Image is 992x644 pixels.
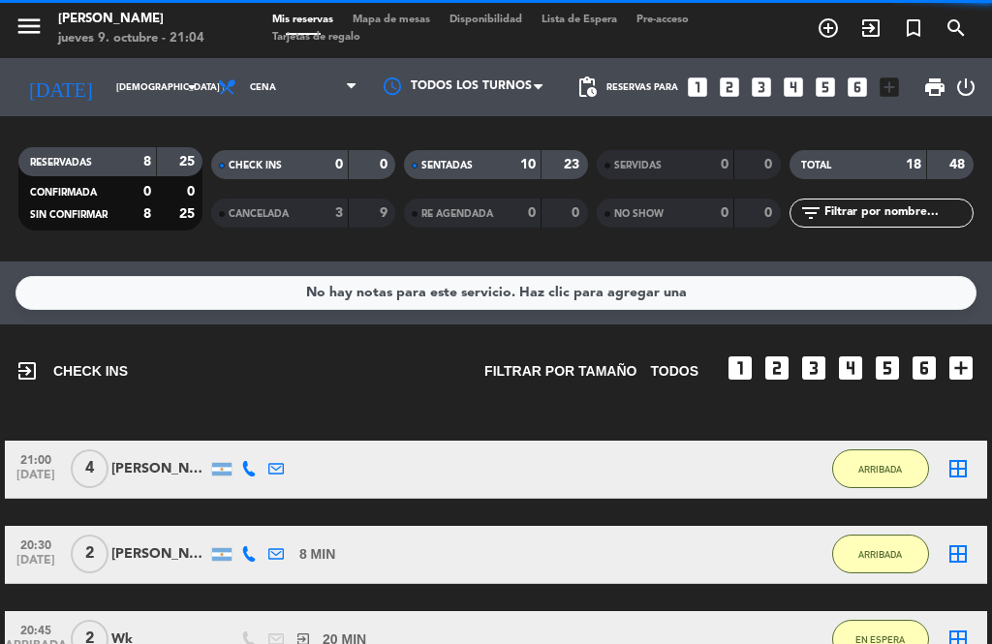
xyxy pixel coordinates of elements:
[761,353,792,383] i: looks_two
[564,158,583,171] strong: 23
[835,353,866,383] i: looks_4
[143,207,151,221] strong: 8
[859,16,883,40] i: exit_to_app
[380,158,391,171] strong: 0
[306,282,687,304] div: No hay notas para este servicio. Haz clic para agregar una
[946,542,970,566] i: border_all
[15,359,39,383] i: exit_to_app
[801,161,831,170] span: TOTAL
[813,75,838,100] i: looks_5
[717,75,742,100] i: looks_two
[71,449,108,488] span: 4
[180,76,203,99] i: arrow_drop_down
[12,533,60,555] span: 20:30
[111,543,208,566] div: [PERSON_NAME]
[380,206,391,220] strong: 9
[949,158,969,171] strong: 48
[614,161,662,170] span: SERVIDAS
[343,15,440,25] span: Mapa de mesas
[440,15,532,25] span: Disponibilidad
[528,206,536,220] strong: 0
[845,75,870,100] i: looks_6
[798,353,829,383] i: looks_3
[606,82,678,93] span: Reservas para
[143,185,151,199] strong: 0
[892,12,935,45] span: Reserva especial
[143,155,151,169] strong: 8
[12,447,60,470] span: 21:00
[725,353,756,383] i: looks_one
[58,10,204,29] div: [PERSON_NAME]
[263,15,343,25] span: Mis reservas
[832,535,929,573] button: ARRIBADA
[858,464,902,475] span: ARRIBADA
[30,210,108,220] span: SIN CONFIRMAR
[532,15,627,25] span: Lista de Espera
[822,202,973,224] input: Filtrar por nombre...
[954,58,977,116] div: LOG OUT
[799,201,822,225] i: filter_list
[250,82,276,93] span: Cena
[30,158,92,168] span: RESERVADAS
[721,158,728,171] strong: 0
[12,618,60,640] span: 20:45
[263,32,370,43] span: Tarjetas de regalo
[520,158,536,171] strong: 10
[721,206,728,220] strong: 0
[335,206,343,220] strong: 3
[15,12,44,41] i: menu
[15,12,44,47] button: menu
[650,360,698,383] span: TODOS
[299,543,335,566] span: 8 MIN
[71,535,108,573] span: 2
[781,75,806,100] i: looks_4
[945,353,976,383] i: add_box
[877,75,902,100] i: add_box
[935,12,977,45] span: BUSCAR
[229,161,282,170] span: CHECK INS
[572,206,583,220] strong: 0
[58,29,204,48] div: jueves 9. octubre - 21:04
[627,15,698,25] span: Pre-acceso
[15,68,107,107] i: [DATE]
[817,16,840,40] i: add_circle_outline
[832,449,929,488] button: ARRIBADA
[954,76,977,99] i: power_settings_new
[764,206,776,220] strong: 0
[909,353,940,383] i: looks_6
[187,185,199,199] strong: 0
[764,158,776,171] strong: 0
[12,554,60,576] span: [DATE]
[902,16,925,40] i: turned_in_not
[946,457,970,480] i: border_all
[421,209,493,219] span: RE AGENDADA
[421,161,473,170] span: SENTADAS
[850,12,892,45] span: WALK IN
[945,16,968,40] i: search
[335,158,343,171] strong: 0
[614,209,664,219] span: NO SHOW
[906,158,921,171] strong: 18
[872,353,903,383] i: looks_5
[575,76,599,99] span: pending_actions
[807,12,850,45] span: RESERVAR MESA
[923,76,946,99] span: print
[484,360,636,383] span: Filtrar por tamaño
[179,207,199,221] strong: 25
[179,155,199,169] strong: 25
[229,209,289,219] span: CANCELADA
[749,75,774,100] i: looks_3
[111,458,208,480] div: [PERSON_NAME]
[858,549,902,560] span: ARRIBADA
[30,188,97,198] span: CONFIRMADA
[15,359,128,383] span: CHECK INS
[685,75,710,100] i: looks_one
[12,469,60,491] span: [DATE]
